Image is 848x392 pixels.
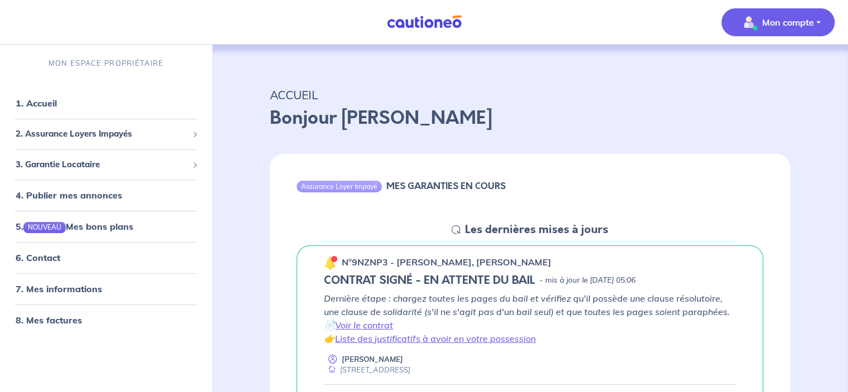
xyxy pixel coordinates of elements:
a: 7. Mes informations [16,283,102,294]
p: MON ESPACE PROPRIÉTAIRE [49,58,163,69]
div: 8. Mes factures [4,309,207,331]
img: 🔔 [324,256,337,269]
p: Mon compte [762,16,814,29]
h5: Les dernières mises à jours [465,223,608,236]
p: [PERSON_NAME] [342,354,403,365]
a: 1. Accueil [16,98,57,109]
a: 4. Publier mes annonces [16,190,122,201]
div: 3. Garantie Locataire [4,154,207,176]
div: Assurance Loyer Impayé [297,181,382,192]
p: ACCUEIL [270,85,790,105]
div: 4. Publier mes annonces [4,184,207,206]
div: 1. Accueil [4,92,207,114]
button: illu_account_valid_menu.svgMon compte [721,8,835,36]
h5: CONTRAT SIGNÉ - EN ATTENTE DU BAIL [324,274,535,287]
img: illu_account_valid_menu.svg [740,13,758,31]
p: Bonjour [PERSON_NAME] [270,105,790,132]
a: 5.NOUVEAUMes bons plans [16,221,133,232]
div: [STREET_ADDRESS] [324,365,410,375]
div: 6. Contact [4,246,207,269]
div: 2. Assurance Loyers Impayés [4,123,207,145]
span: 2. Assurance Loyers Impayés [16,128,188,141]
a: 6. Contact [16,252,60,263]
a: Liste des justificatifs à avoir en votre possession [335,333,536,344]
p: - mis à jour le [DATE] 05:06 [540,275,636,286]
div: 7. Mes informations [4,278,207,300]
span: 3. Garantie Locataire [16,158,188,171]
p: n°9NZNP3 - [PERSON_NAME], [PERSON_NAME] [342,255,551,269]
a: 8. Mes factures [16,314,82,326]
img: Cautioneo [382,15,466,29]
h6: MES GARANTIES EN COURS [386,181,506,191]
a: Voir le contrat [335,320,393,331]
div: state: CONTRACT-SIGNED, Context: NEW,NO-CERTIFICATE,RELATIONSHIP,LESSOR-DOCUMENTS [324,274,736,287]
div: 5.NOUVEAUMes bons plans [4,215,207,238]
p: Dernière étape : chargez toutes les pages du bail et vérifiez qu'il possède une clause résolutoir... [324,292,736,345]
